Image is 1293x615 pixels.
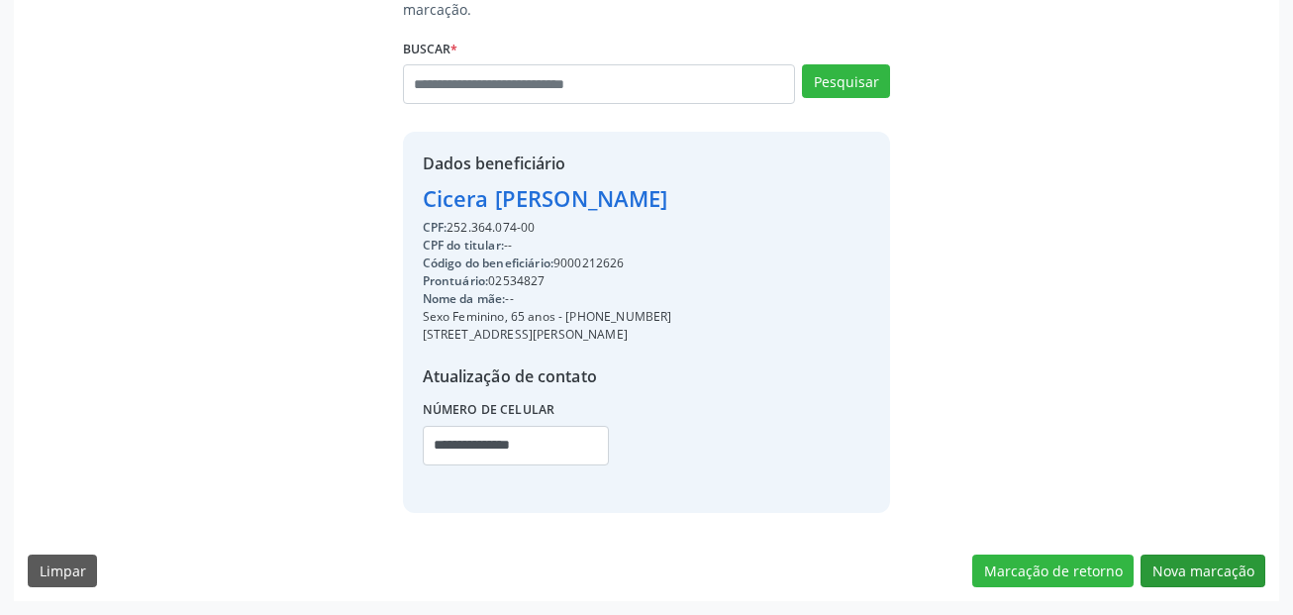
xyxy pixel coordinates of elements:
span: CPF: [423,219,448,236]
span: CPF do titular: [423,237,504,254]
div: 02534827 [423,272,672,290]
div: 9000212626 [423,255,672,272]
span: Prontuário: [423,272,489,289]
button: Marcação de retorno [972,555,1134,588]
label: Buscar [403,34,457,64]
span: Código do beneficiário: [423,255,553,271]
label: Número de celular [423,395,555,426]
div: Cicera [PERSON_NAME] [423,182,672,215]
div: -- [423,290,672,308]
button: Pesquisar [802,64,890,98]
div: 252.364.074-00 [423,219,672,237]
span: Nome da mãe: [423,290,506,307]
div: Sexo Feminino, 65 anos - [PHONE_NUMBER] [423,308,672,326]
button: Limpar [28,555,97,588]
div: Atualização de contato [423,364,672,388]
div: -- [423,237,672,255]
div: [STREET_ADDRESS][PERSON_NAME] [423,326,672,344]
button: Nova marcação [1141,555,1265,588]
div: Dados beneficiário [423,152,672,175]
